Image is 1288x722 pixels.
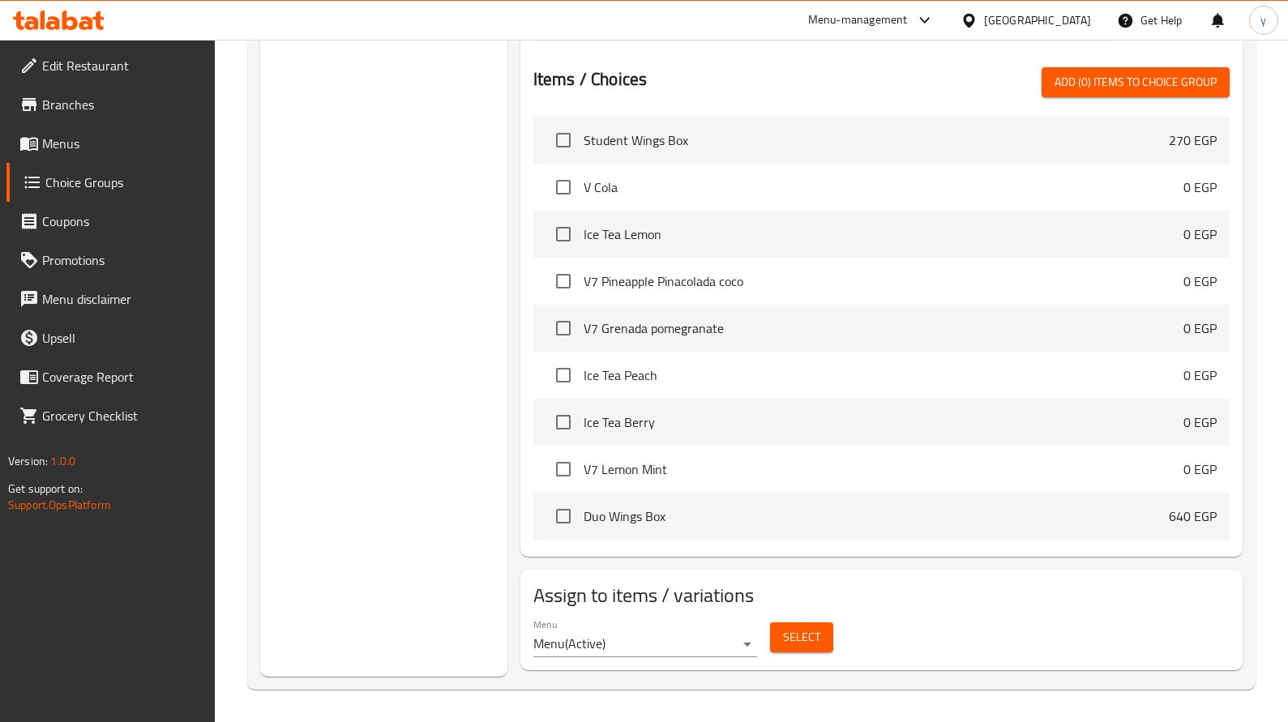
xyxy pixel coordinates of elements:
div: [GEOGRAPHIC_DATA] [984,11,1091,29]
span: Upsell [42,328,202,348]
h2: Assign to items / variations [533,583,1230,609]
a: Support.OpsPlatform [8,494,111,515]
span: y [1260,11,1266,29]
span: Choice Groups [45,173,202,192]
span: Select choice [546,123,580,157]
a: Edit Restaurant [6,46,215,85]
h2: Items / Choices [533,67,647,92]
span: Grocery Checklist [42,406,202,425]
p: 0 EGP [1183,365,1217,385]
p: 0 EGP [1183,459,1217,479]
span: Select choice [546,358,580,392]
span: Ice Tea Lemon [584,224,1183,244]
span: 1.0.0 [50,451,75,472]
p: 640 EGP [1169,506,1217,526]
a: Coupons [6,202,215,241]
span: Select choice [546,170,580,204]
span: Student Wings Box [584,130,1169,150]
button: Select [770,622,833,652]
p: 0 EGP [1183,177,1217,197]
span: Branches [42,95,202,114]
span: Duo Wings Box [584,506,1169,526]
div: Menu-management [808,11,908,30]
button: Add (0) items to choice group [1042,67,1230,97]
p: 0 EGP [1183,412,1217,432]
span: Get support on: [8,478,83,499]
span: Version: [8,451,48,472]
span: Ice Tea Berry [584,412,1183,432]
span: Select [783,627,820,647]
label: Menu [533,619,557,629]
span: Promotions [42,250,202,270]
span: V Cola [584,177,1183,197]
span: V7 Pineapple Pinacolada coco [584,271,1183,291]
p: 0 EGP [1183,318,1217,338]
span: Menu disclaimer [42,289,202,309]
div: Menu(Active) [533,631,757,657]
span: Edit Restaurant [42,56,202,75]
p: 270 EGP [1169,130,1217,150]
a: Promotions [6,241,215,280]
span: Select choice [546,217,580,251]
span: Select choice [546,452,580,486]
span: Coupons [42,211,202,231]
p: 0 EGP [1183,224,1217,244]
a: Upsell [6,318,215,357]
span: Ice Tea Peach [584,365,1183,385]
a: Coverage Report [6,357,215,396]
a: Menu disclaimer [6,280,215,318]
span: Menus [42,134,202,153]
span: Select choice [546,405,580,439]
a: Branches [6,85,215,124]
span: V7 Grenada pomegranate [584,318,1183,338]
a: Grocery Checklist [6,396,215,435]
span: Add (0) items to choice group [1055,72,1217,92]
p: 0 EGP [1183,271,1217,291]
a: Menus [6,124,215,163]
a: Choice Groups [6,163,215,202]
span: Select choice [546,499,580,533]
span: Select choice [546,311,580,345]
span: V7 Lemon Mint [584,459,1183,479]
span: Select choice [546,264,580,298]
span: Coverage Report [42,367,202,387]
